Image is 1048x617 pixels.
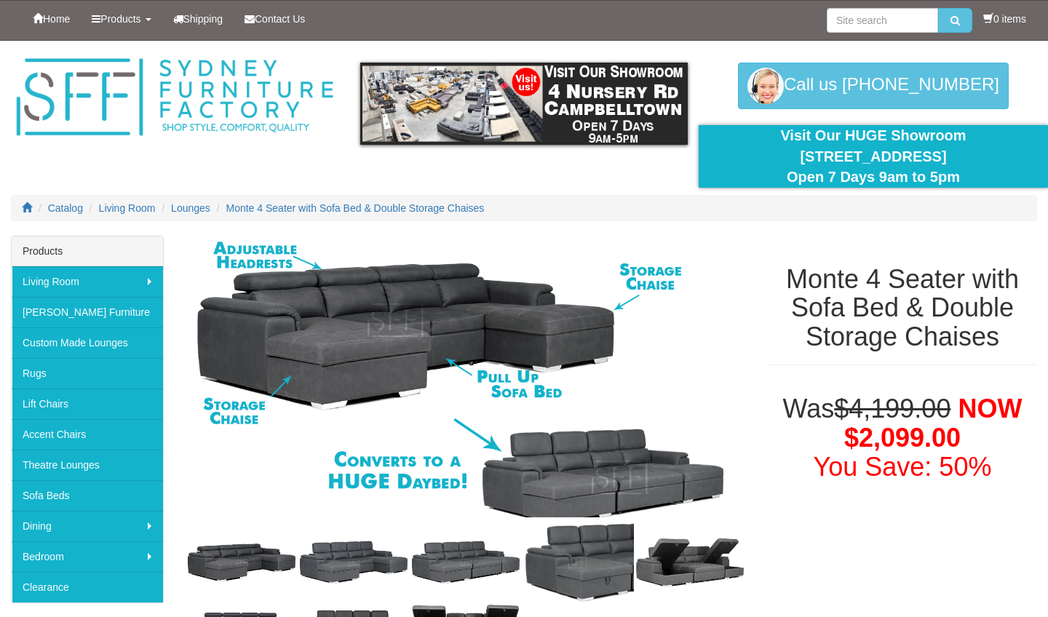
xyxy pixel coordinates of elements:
del: $4,199.00 [834,394,950,423]
a: Living Room [12,266,163,297]
a: Living Room [99,202,156,214]
a: Rugs [12,358,163,389]
span: NOW $2,099.00 [844,394,1022,453]
h1: Monte 4 Seater with Sofa Bed & Double Storage Chaises [768,265,1037,351]
a: Lounges [171,202,210,214]
img: Sydney Furniture Factory [11,55,338,140]
a: Custom Made Lounges [12,327,163,358]
a: Sofa Beds [12,480,163,511]
div: Visit Our HUGE Showroom [STREET_ADDRESS] Open 7 Days 9am to 5pm [710,125,1037,188]
a: Home [22,1,81,37]
a: Monte 4 Seater with Sofa Bed & Double Storage Chaises [226,202,485,214]
a: Clearance [12,572,163,602]
div: Products [12,236,163,266]
img: showroom.gif [360,63,688,145]
input: Site search [827,8,938,33]
a: Theatre Lounges [12,450,163,480]
span: Shipping [183,13,223,25]
a: Catalog [48,202,83,214]
a: Bedroom [12,541,163,572]
a: Shipping [162,1,234,37]
h1: Was [768,394,1037,481]
span: Products [100,13,140,25]
a: Dining [12,511,163,541]
a: Contact Us [234,1,316,37]
span: Contact Us [255,13,305,25]
li: 0 items [983,12,1026,26]
a: [PERSON_NAME] Furniture [12,297,163,327]
a: Lift Chairs [12,389,163,419]
font: You Save: 50% [814,452,992,482]
span: Home [43,13,70,25]
a: Products [81,1,162,37]
a: Accent Chairs [12,419,163,450]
